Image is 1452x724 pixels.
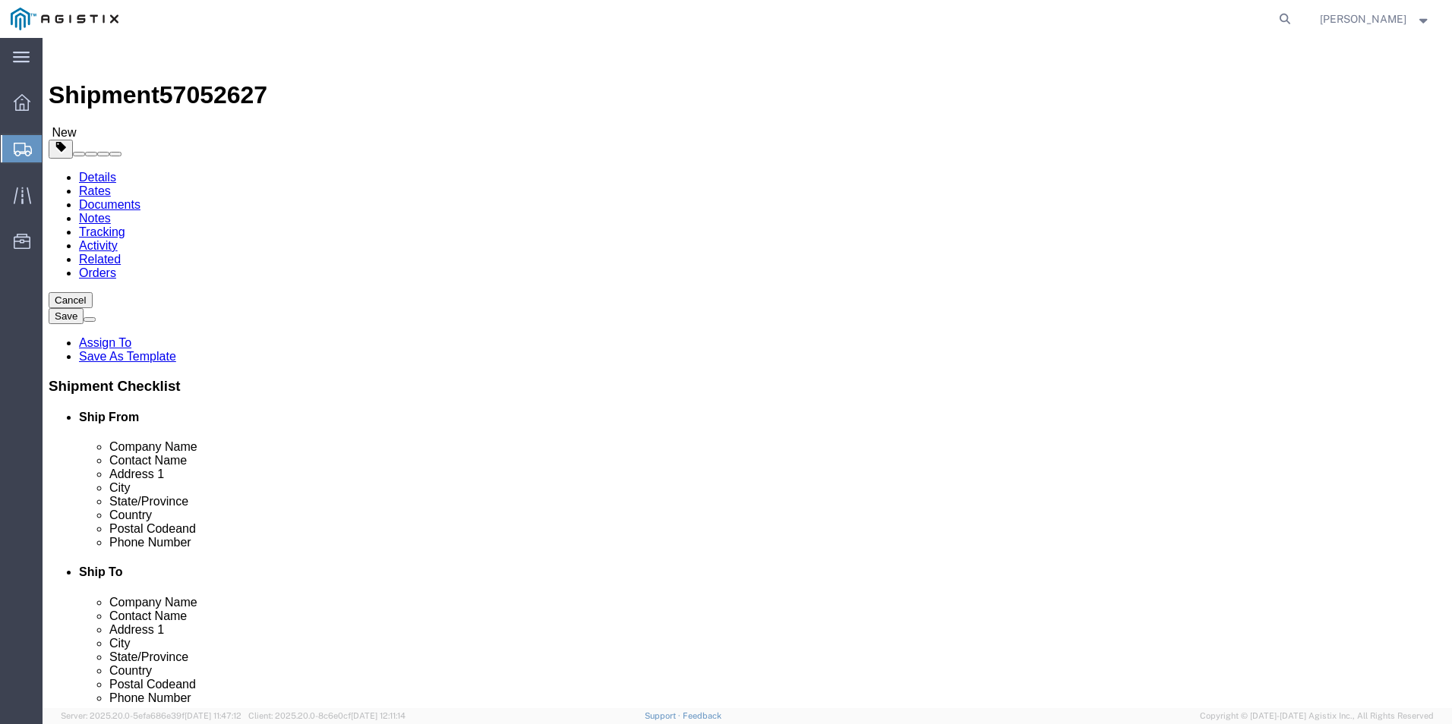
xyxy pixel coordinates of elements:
[1320,11,1406,27] span: RICHARD LEE
[185,711,241,720] span: [DATE] 11:47:12
[248,711,406,720] span: Client: 2025.20.0-8c6e0cf
[11,8,118,30] img: logo
[43,38,1452,708] iframe: FS Legacy Container
[683,711,721,720] a: Feedback
[61,711,241,720] span: Server: 2025.20.0-5efa686e39f
[1319,10,1431,28] button: [PERSON_NAME]
[1200,710,1434,722] span: Copyright © [DATE]-[DATE] Agistix Inc., All Rights Reserved
[645,711,683,720] a: Support
[351,711,406,720] span: [DATE] 12:11:14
